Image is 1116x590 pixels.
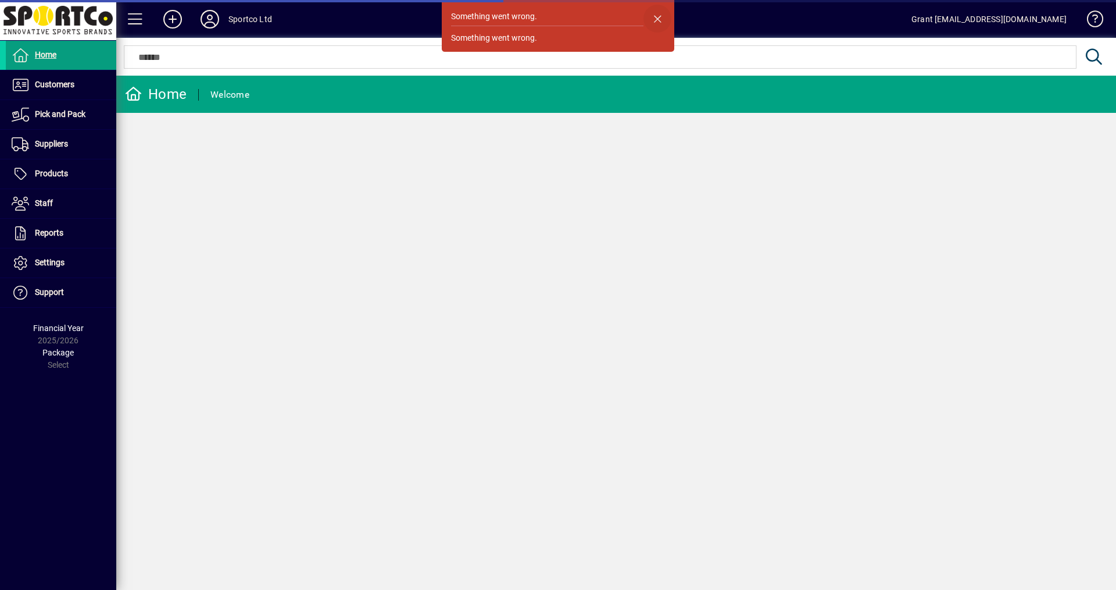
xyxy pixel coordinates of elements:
span: Pick and Pack [35,109,85,119]
a: Reports [6,219,116,248]
span: Suppliers [35,139,68,148]
div: Grant [EMAIL_ADDRESS][DOMAIN_NAME] [911,10,1067,29]
div: Sportco Ltd [228,10,272,29]
span: Customers [35,80,74,89]
a: Settings [6,248,116,278]
a: Support [6,278,116,307]
span: Package [42,348,74,357]
span: Settings [35,258,65,267]
a: Staff [6,189,116,218]
div: Home [125,85,187,104]
button: Profile [191,9,228,30]
span: Financial Year [33,324,84,333]
a: Products [6,159,116,189]
a: Suppliers [6,130,116,159]
span: Support [35,287,64,297]
span: Reports [35,228,63,237]
span: Staff [35,198,53,208]
a: Knowledge Base [1078,2,1101,40]
button: Add [154,9,191,30]
span: Products [35,169,68,178]
a: Customers [6,70,116,99]
div: Welcome [210,86,249,104]
a: Pick and Pack [6,100,116,129]
span: Home [35,50,56,59]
